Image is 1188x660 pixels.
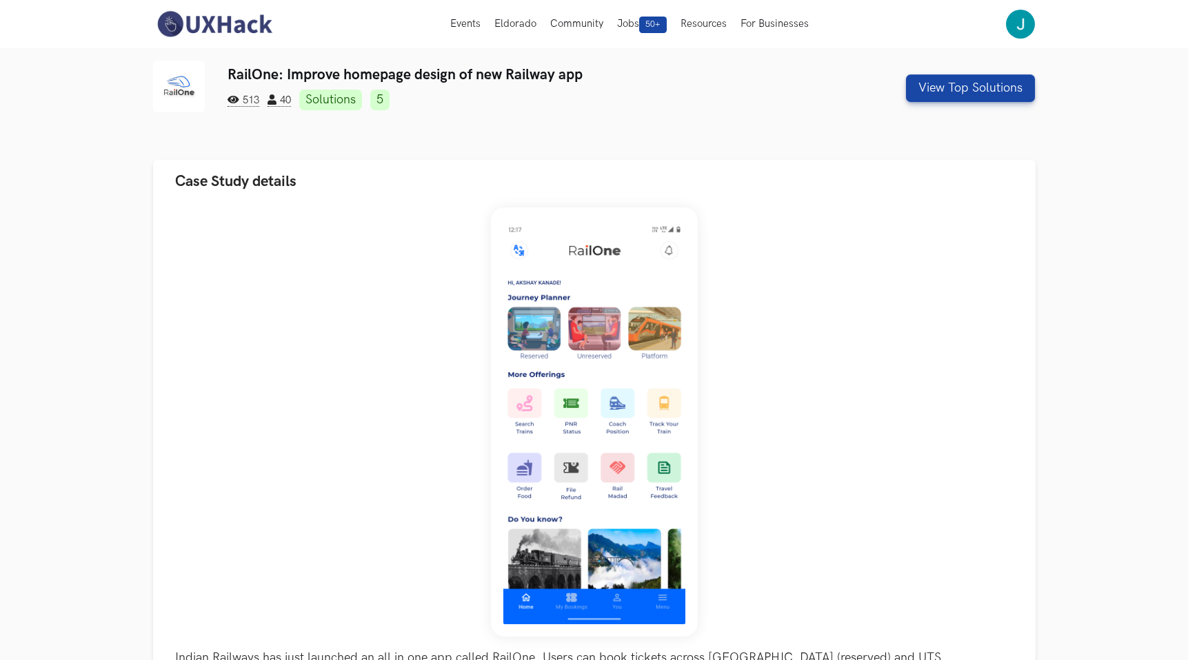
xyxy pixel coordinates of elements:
[1006,10,1035,39] img: Your profile pic
[153,61,205,112] img: RailOne logo
[370,90,390,110] a: 5
[153,160,1036,203] button: Case Study details
[153,10,276,39] img: UXHack-logo.png
[268,94,291,107] span: 40
[639,17,667,33] span: 50+
[175,172,296,191] span: Case Study details
[228,66,812,83] h3: RailOne: Improve homepage design of new Railway app
[491,207,698,637] img: Weekend_Hackathon_75_banner.png
[906,74,1035,102] button: View Top Solutions
[299,90,362,110] a: Solutions
[228,94,259,107] span: 513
